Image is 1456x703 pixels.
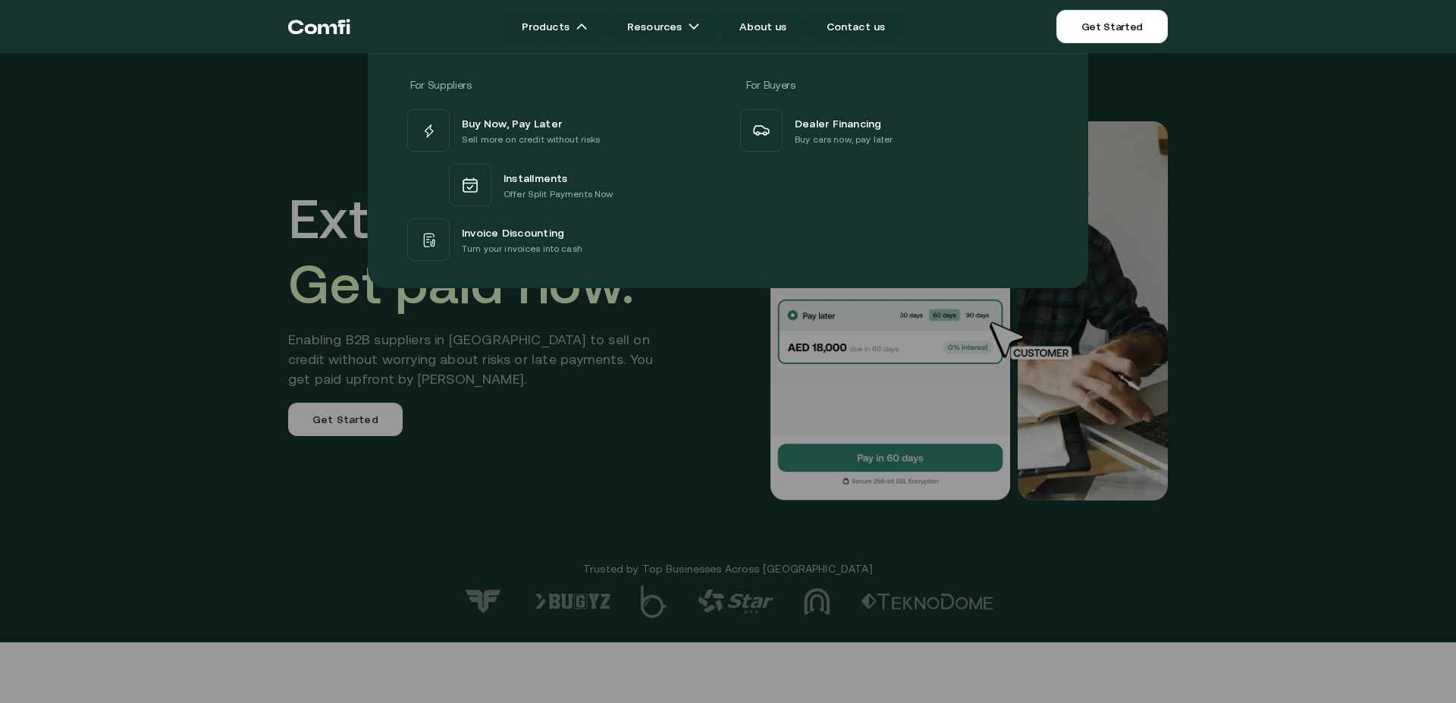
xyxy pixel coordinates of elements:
a: InstallmentsOffer Split Payments Now [404,155,719,215]
span: Buy Now, Pay Later [462,114,562,132]
p: Buy cars now, pay later [795,132,893,147]
a: Get Started [1056,10,1168,43]
span: Installments [504,168,568,187]
a: Buy Now, Pay LaterSell more on credit without risks [404,106,719,155]
a: Invoice DiscountingTurn your invoices into cash [404,215,719,264]
a: Dealer FinancingBuy cars now, pay later [737,106,1052,155]
p: Turn your invoices into cash [462,241,582,256]
p: Sell more on credit without risks [462,132,601,147]
span: For Buyers [746,79,795,91]
p: Offer Split Payments Now [504,187,613,202]
a: About us [721,11,805,42]
img: arrow icons [576,20,588,33]
span: For Suppliers [410,79,471,91]
span: Dealer Financing [795,114,882,132]
a: Resourcesarrow icons [609,11,718,42]
a: Productsarrow icons [504,11,606,42]
img: arrow icons [688,20,700,33]
a: Contact us [808,11,904,42]
span: Invoice Discounting [462,223,564,241]
a: Return to the top of the Comfi home page [288,4,350,49]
